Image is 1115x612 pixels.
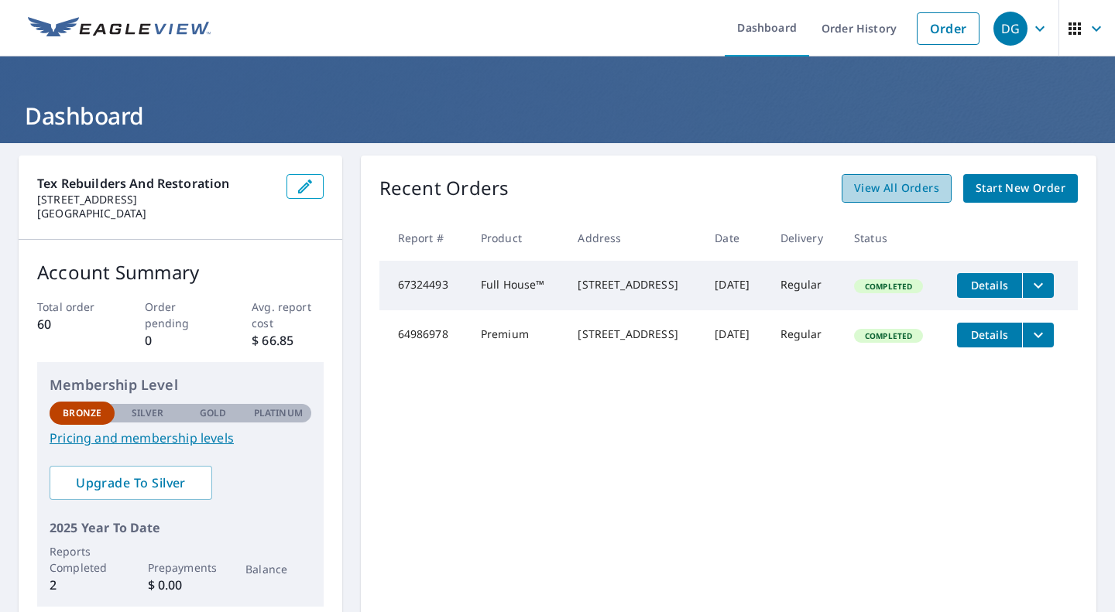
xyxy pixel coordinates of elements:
p: $ 66.85 [252,331,323,350]
p: 2 [50,576,115,594]
th: Address [565,215,702,261]
p: $ 0.00 [148,576,213,594]
span: Completed [856,281,921,292]
p: [GEOGRAPHIC_DATA] [37,207,274,221]
button: detailsBtn-67324493 [957,273,1022,298]
td: 67324493 [379,261,468,310]
td: Premium [468,310,566,360]
p: Membership Level [50,374,311,395]
p: 60 [37,315,108,333]
p: 2025 Year To Date [50,518,311,537]
span: Details [966,278,1013,292]
td: 64986978 [379,310,468,360]
p: Tex Rebuilders and Restoration [37,174,274,193]
p: Recent Orders [379,174,509,203]
div: [STREET_ADDRESS] [578,327,690,342]
span: Completed [856,330,921,341]
th: Delivery [768,215,842,261]
span: Upgrade To Silver [62,474,200,491]
p: Prepayments [148,559,213,576]
th: Status [842,215,945,261]
th: Product [468,215,566,261]
th: Report # [379,215,468,261]
td: Regular [768,310,842,360]
a: Order [917,12,979,45]
a: Pricing and membership levels [50,429,311,447]
p: Platinum [254,406,303,420]
p: Reports Completed [50,543,115,576]
img: EV Logo [28,17,211,40]
p: Total order [37,299,108,315]
span: Start New Order [976,179,1065,198]
button: filesDropdownBtn-64986978 [1022,323,1054,347]
td: Regular [768,261,842,310]
a: Upgrade To Silver [50,466,212,500]
p: Gold [200,406,226,420]
span: View All Orders [854,179,939,198]
a: View All Orders [842,174,952,203]
td: Full House™ [468,261,566,310]
p: Balance [245,561,310,577]
a: Start New Order [963,174,1078,203]
th: Date [702,215,767,261]
p: Account Summary [37,258,324,286]
h1: Dashboard [19,100,1096,132]
span: Details [966,327,1013,342]
p: Bronze [63,406,101,420]
button: filesDropdownBtn-67324493 [1022,273,1054,298]
td: [DATE] [702,310,767,360]
button: detailsBtn-64986978 [957,323,1022,347]
td: [DATE] [702,261,767,310]
div: DG [993,12,1028,46]
p: Order pending [145,299,216,331]
div: [STREET_ADDRESS] [578,277,690,292]
p: 0 [145,331,216,350]
p: Avg. report cost [252,299,323,331]
p: [STREET_ADDRESS] [37,193,274,207]
p: Silver [132,406,164,420]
